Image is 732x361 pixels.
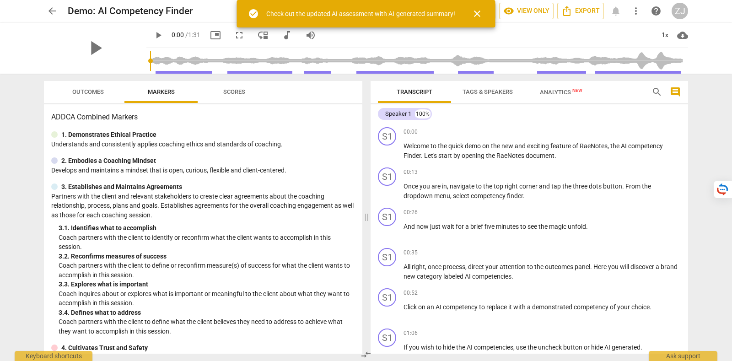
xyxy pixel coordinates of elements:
[447,183,450,190] span: ,
[617,303,631,311] span: your
[503,5,549,16] span: View only
[463,88,513,95] span: Tags & Speakers
[549,223,568,230] span: magic
[404,344,409,351] span: If
[378,127,396,145] div: Change speaker
[538,344,563,351] span: uncheck
[404,249,418,257] span: 00:35
[231,27,248,43] button: Fullscreen
[640,344,642,351] span: .
[630,263,656,270] span: discover
[59,252,355,261] div: 3. 2. Reconfirms measures of success
[404,209,418,216] span: 00:26
[465,223,470,230] span: a
[482,142,491,150] span: on
[417,273,443,280] span: category
[466,3,488,25] button: Close
[656,28,673,43] div: 1x
[501,142,515,150] span: new
[424,152,438,159] span: Let's
[404,303,418,311] span: Click
[610,142,621,150] span: the
[462,152,486,159] span: opening
[573,183,589,190] span: three
[404,142,431,150] span: Welcome
[628,142,663,150] span: competency
[608,263,620,270] span: you
[527,303,532,311] span: a
[51,166,355,175] p: Develops and maintains a mindset that is open, curious, flexible and client-centered.
[420,183,431,190] span: you
[656,263,661,270] span: a
[418,303,427,311] span: on
[431,183,442,190] span: are
[59,223,355,233] div: 3. 1. Identifies what to accomplish
[484,223,496,230] span: five
[562,183,573,190] span: the
[476,183,483,190] span: to
[305,30,316,41] span: volume_up
[185,31,200,38] span: / 1:31
[465,142,482,150] span: demo
[589,183,603,190] span: dots
[255,27,271,43] button: View player as separate pane
[443,344,456,351] span: hide
[443,263,465,270] span: process
[442,223,456,230] span: wait
[404,329,418,337] span: 01:06
[378,248,396,266] div: Change speaker
[453,152,462,159] span: by
[59,317,355,336] p: Coach partners with the client to define what the client believes they need to address to achieve...
[248,8,259,19] span: check_circle
[672,3,688,19] button: ZJ
[223,88,245,95] span: Scores
[486,152,496,159] span: the
[590,263,593,270] span: .
[586,223,588,230] span: .
[404,263,412,270] span: All
[540,89,582,96] span: Analytics
[516,344,527,351] span: use
[505,183,519,190] span: right
[448,142,465,150] span: quick
[153,30,164,41] span: play_arrow
[532,303,574,311] span: demonstrated
[404,223,416,230] span: And
[545,263,575,270] span: outcomes
[467,344,474,351] span: AI
[651,5,662,16] span: help
[591,344,604,351] span: hide
[472,8,483,19] span: close
[526,152,554,159] span: document
[485,263,500,270] span: your
[361,349,371,360] span: compare_arrows
[59,280,355,289] div: 3. 3. Explores what is important
[465,263,468,270] span: ,
[572,142,580,150] span: of
[677,30,688,41] span: cloud_download
[608,142,610,150] span: ,
[550,142,572,150] span: feature
[443,273,465,280] span: labeled
[416,223,430,230] span: now
[378,208,396,226] div: Change speaker
[172,31,184,38] span: 0:00
[281,30,292,41] span: audiotrack
[519,183,539,190] span: corner
[438,152,453,159] span: start
[472,273,511,280] span: competencies
[404,289,418,297] span: 00:52
[515,142,527,150] span: and
[436,303,443,311] span: AI
[527,142,550,150] span: exciting
[539,183,551,190] span: and
[210,30,221,41] span: picture_in_picture
[668,85,683,99] button: Show/Hide comments
[385,109,411,119] div: Speaker 1
[620,263,630,270] span: will
[483,183,494,190] span: the
[207,27,224,43] button: Picture in picture
[456,344,467,351] span: the
[378,167,396,186] div: Change speaker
